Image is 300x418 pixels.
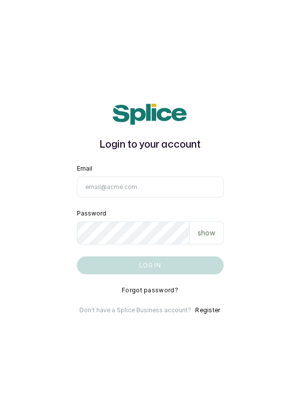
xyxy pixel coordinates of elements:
button: Register [195,306,220,314]
p: Don't have a Splice Business account? [79,306,191,314]
input: email@acme.com [77,177,224,198]
p: show [198,228,215,238]
h1: Login to your account [77,137,224,153]
button: Forgot password? [122,286,178,294]
label: Email [77,165,92,173]
label: Password [77,209,106,217]
button: Log in [77,256,224,274]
